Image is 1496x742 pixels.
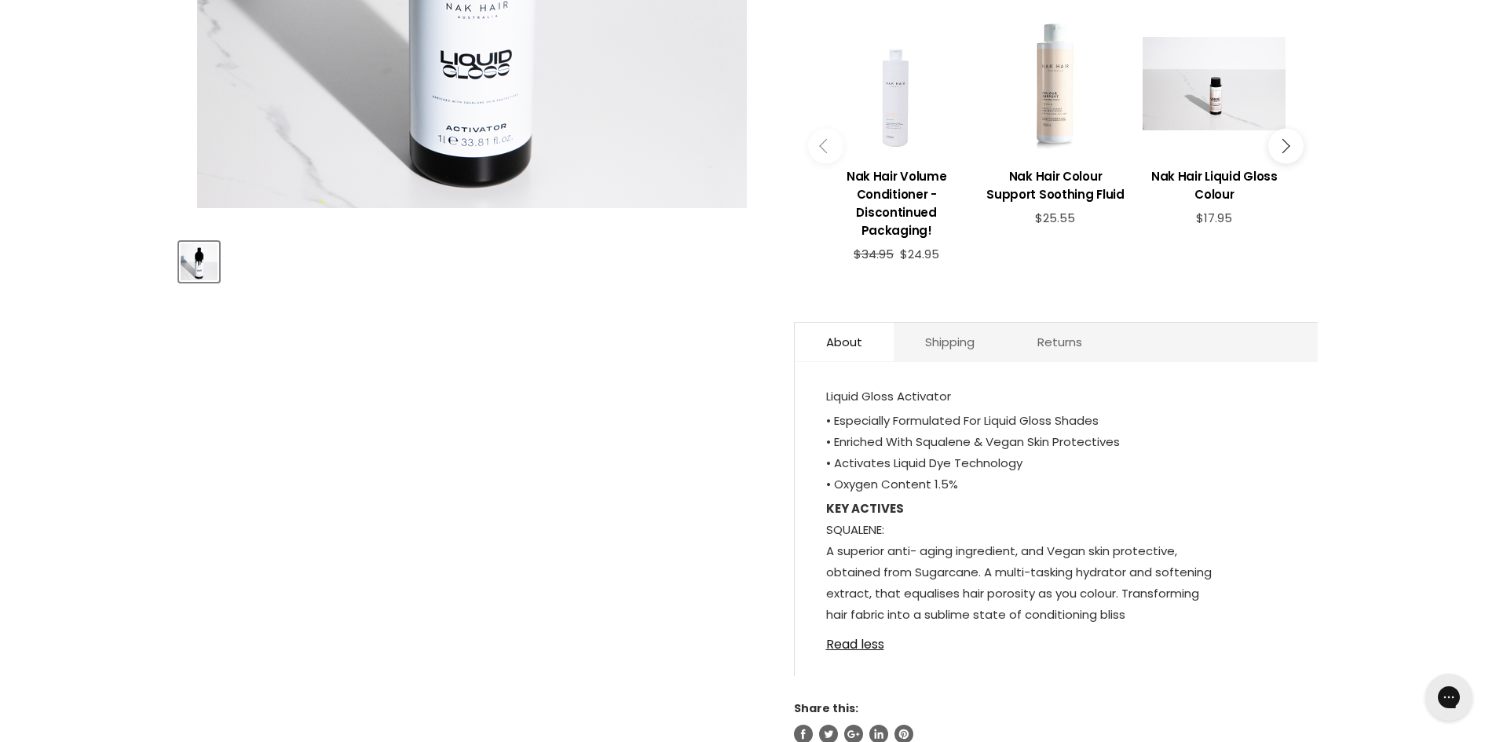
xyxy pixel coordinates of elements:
span: $25.55 [1035,210,1075,226]
h3: Nak Hair Colour Support Soothing Fluid [984,167,1127,203]
a: Returns [1006,323,1114,361]
a: About [795,323,894,361]
span: $34.95 [854,246,894,262]
a: View product:Nak Hair Colour Support Soothing Fluid [984,155,1127,211]
p: • Especially Formulated For Liquid Gloss Shades • Enriched With Squalene & Vegan Skin Protectives... [826,410,1286,498]
a: View product:Nak Hair Liquid Gloss Colour [1143,155,1286,211]
iframe: Gorgias live chat messenger [1417,668,1480,726]
span: $17.95 [1196,210,1232,226]
img: Nak Hair Liquid Gloss Activator [181,243,218,280]
h3: Nak Hair Liquid Gloss Colour [1143,167,1286,203]
div: Product thumbnails [177,237,768,282]
a: Shipping [894,323,1006,361]
strong: KEY ACTIVES [826,500,904,517]
h3: Nak Hair Volume Conditioner - Discontinued Packaging! [825,167,968,239]
p: SQUALENE: A superior anti- aging ingredient, and Vegan skin protective, obtained from Sugarcane. ... [826,498,1286,628]
a: Read less [826,628,1286,652]
p: Liquid Gloss Activator [826,386,1286,410]
span: Share this: [794,700,858,716]
span: $24.95 [900,246,939,262]
a: View product:Nak Hair Volume Conditioner - Discontinued Packaging! [825,155,968,247]
button: Nak Hair Liquid Gloss Activator [179,242,219,282]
